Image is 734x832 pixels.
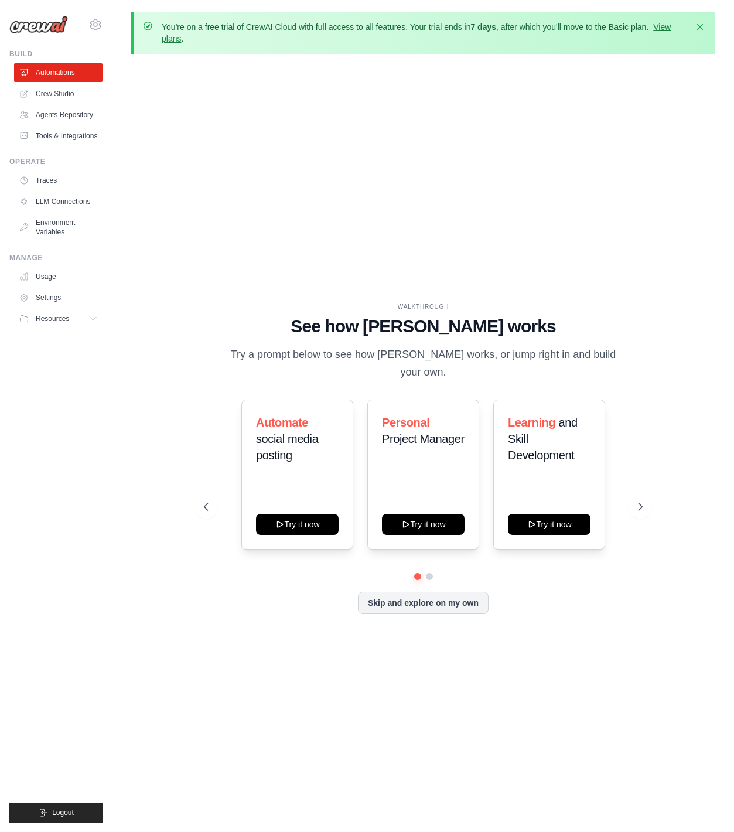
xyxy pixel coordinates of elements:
a: LLM Connections [14,192,103,211]
span: Project Manager [382,432,465,445]
button: Logout [9,803,103,823]
a: Agents Repository [14,105,103,124]
div: Manage [9,253,103,262]
span: Automate [256,416,308,429]
a: Crew Studio [14,84,103,103]
button: Try it now [256,514,339,535]
button: Skip and explore on my own [358,592,489,614]
img: Logo [9,16,68,33]
div: Operate [9,157,103,166]
a: Environment Variables [14,213,103,241]
span: Logout [52,808,74,817]
a: Settings [14,288,103,307]
span: social media posting [256,432,318,462]
a: Traces [14,171,103,190]
a: Tools & Integrations [14,127,103,145]
div: WALKTHROUGH [204,302,643,311]
span: Personal [382,416,429,429]
button: Resources [14,309,103,328]
a: Usage [14,267,103,286]
span: and Skill Development [508,416,578,462]
strong: 7 days [470,22,496,32]
p: You're on a free trial of CrewAI Cloud with full access to all features. Your trial ends in , aft... [162,21,687,45]
a: Automations [14,63,103,82]
span: Resources [36,314,69,323]
div: Build [9,49,103,59]
h1: See how [PERSON_NAME] works [204,316,643,337]
button: Try it now [508,514,590,535]
span: Learning [508,416,555,429]
button: Try it now [382,514,465,535]
p: Try a prompt below to see how [PERSON_NAME] works, or jump right in and build your own. [227,346,620,381]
